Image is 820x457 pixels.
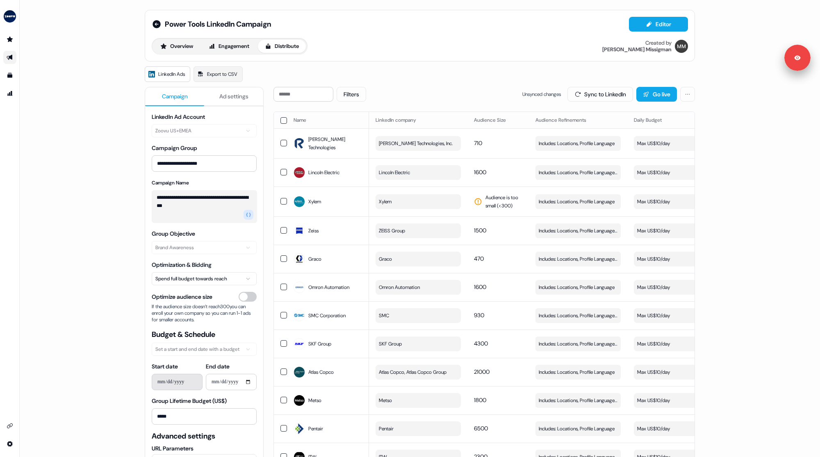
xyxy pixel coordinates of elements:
[152,230,195,237] label: Group Objective
[376,252,461,266] button: Graco
[194,66,243,82] a: Export to CSV
[379,139,453,148] span: [PERSON_NAME] Technologies, Inc.
[379,227,405,235] span: ZEISS Group
[535,194,621,209] button: Includes: Locations, Profile Language
[627,112,726,128] th: Daily Budget
[376,165,461,180] button: Lincoln Electric
[634,252,719,266] button: Max US$10/day
[376,223,461,238] button: ZEISS Group
[474,283,486,291] span: 1600
[535,365,621,380] button: Includes: Locations, Profile Language
[376,365,461,380] button: Atlas Copco, Atlas Copco Group
[379,283,420,291] span: Omron Automation
[629,21,688,30] a: Editor
[539,396,617,405] span: Includes: Locations, Profile Language, Job Functions
[474,425,488,432] span: 6500
[376,194,461,209] button: Xylem
[308,135,362,152] span: [PERSON_NAME] Technologies
[535,136,621,151] button: Includes: Locations, Profile Language
[308,255,321,263] span: Graco
[634,336,719,351] button: Max US$10/day
[152,144,197,152] label: Campaign Group
[152,363,178,370] label: Start date
[602,46,672,53] div: [PERSON_NAME] Missigman
[535,252,621,266] button: Includes: Locations, Profile Language, Job Functions
[3,51,16,64] a: Go to outbound experience
[379,340,402,348] span: SKF Group
[376,280,461,295] button: Omron Automation
[376,393,461,408] button: Metso
[539,227,617,235] span: Includes: Locations, Profile Language, Job Functions
[539,139,615,148] span: Includes: Locations, Profile Language
[539,368,615,376] span: Includes: Locations, Profile Language
[379,425,394,433] span: Pentair
[379,255,392,263] span: Graco
[308,368,334,376] span: Atlas Copco
[379,368,446,376] span: Atlas Copco, Atlas Copco Group
[485,193,522,210] span: Audience is too small (< 300 )
[467,112,529,128] th: Audience Size
[287,112,369,128] th: Name
[539,255,617,263] span: Includes: Locations, Profile Language, Job Functions
[474,368,490,375] span: 21000
[474,227,486,234] span: 1500
[535,421,621,436] button: Includes: Locations, Profile Language
[207,70,237,78] span: Export to CSV
[535,165,621,180] button: Includes: Locations, Profile Language, Job Functions
[152,431,257,441] span: Advanced settings
[337,87,366,102] button: Filters
[3,87,16,100] a: Go to attribution
[308,396,321,405] span: Metso
[308,283,349,291] span: Omron Automation
[3,33,16,46] a: Go to prospects
[675,40,688,53] img: Morgan
[634,136,719,151] button: Max US$10/day
[634,280,719,295] button: Max US$10/day
[634,421,719,436] button: Max US$10/day
[539,425,615,433] span: Includes: Locations, Profile Language
[535,336,621,351] button: Includes: Locations, Profile Language, Job Functions
[202,40,256,53] a: Engagement
[152,261,212,268] label: Optimization & Bidding
[567,87,633,102] button: Sync to LinkedIn
[369,112,467,128] th: LinkedIn company
[379,311,389,320] span: SMC
[308,198,321,206] span: Xylem
[308,227,319,235] span: Zeiss
[376,308,461,323] button: SMC
[535,308,621,323] button: Includes: Locations, Profile Language, Job Functions
[308,340,331,348] span: SKF Group
[474,139,482,147] span: 710
[162,92,188,100] span: Campaign
[239,292,257,302] button: Optimize audience size
[474,255,484,262] span: 470
[634,223,719,238] button: Max US$10/day
[634,308,719,323] button: Max US$10/day
[158,70,185,78] span: LinkedIn Ads
[152,303,257,323] span: If the audience size doesn’t reach 300 you can enroll your own company so you can run 1-1 ads for...
[539,198,615,206] span: Includes: Locations, Profile Language
[153,40,200,53] button: Overview
[474,340,488,347] span: 4300
[376,421,461,436] button: Pentair
[634,365,719,380] button: Max US$10/day
[152,444,257,452] label: URL Parameters
[152,293,212,301] span: Optimize audience size
[152,180,189,186] label: Campaign Name
[645,40,672,46] div: Created by
[539,283,615,291] span: Includes: Locations, Profile Language
[474,396,486,404] span: 1800
[219,92,248,100] span: Ad settings
[3,437,16,450] a: Go to integrations
[258,40,306,53] button: Distribute
[145,66,190,82] a: LinkedIn Ads
[206,363,230,370] label: End date
[3,69,16,82] a: Go to templates
[376,336,461,351] button: SKF Group
[636,87,677,102] button: Go live
[529,112,627,128] th: Audience Refinements
[152,397,227,405] label: Group Lifetime Budget (US$)
[152,113,205,121] label: LinkedIn Ad Account
[634,393,719,408] button: Max US$10/day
